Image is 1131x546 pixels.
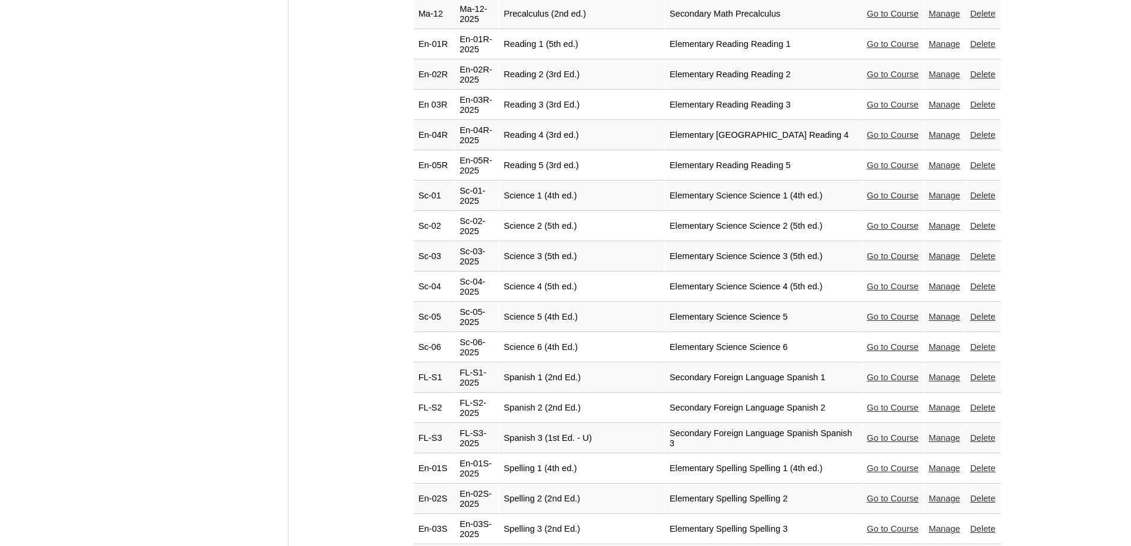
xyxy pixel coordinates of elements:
[499,30,664,59] td: Reading 1 (5th ed.)
[499,333,664,362] td: Science 6 (4th Ed.)
[499,515,664,544] td: Spelling 3 (2nd Ed.)
[970,251,995,261] a: Delete
[414,272,455,302] td: Sc-04
[414,90,455,120] td: En 03R
[929,524,960,534] a: Manage
[970,433,995,443] a: Delete
[970,312,995,321] a: Delete
[929,251,960,261] a: Manage
[970,221,995,231] a: Delete
[499,151,664,181] td: Reading 5 (3rd ed.)
[929,221,960,231] a: Manage
[455,484,498,514] td: En-02S-2025
[499,424,664,453] td: Spanish 3 (1st Ed. - U)
[414,30,455,59] td: En-01R
[665,30,861,59] td: Elementary Reading Reading 1
[665,363,861,393] td: Secondary Foreign Language Spanish 1
[929,70,960,79] a: Manage
[970,100,995,109] a: Delete
[665,484,861,514] td: Elementary Spelling Spelling 2
[414,363,455,393] td: FL-S1
[499,90,664,120] td: Reading 3 (3rd Ed.)
[455,515,498,544] td: En-03S-2025
[455,30,498,59] td: En-01R-2025
[970,9,995,18] a: Delete
[499,302,664,332] td: Science 5 (4th Ed.)
[414,424,455,453] td: FL-S3
[665,121,861,150] td: Elementary [GEOGRAPHIC_DATA] Reading 4
[499,181,664,211] td: Science 1 (4th ed.)
[414,121,455,150] td: En-04R
[867,433,918,443] a: Go to Course
[970,494,995,503] a: Delete
[499,242,664,272] td: Science 3 (5th ed.)
[867,130,918,140] a: Go to Course
[867,403,918,412] a: Go to Course
[665,90,861,120] td: Elementary Reading Reading 3
[867,160,918,170] a: Go to Course
[929,403,960,412] a: Manage
[867,191,918,200] a: Go to Course
[455,151,498,181] td: En-05R-2025
[970,39,995,49] a: Delete
[867,463,918,473] a: Go to Course
[929,373,960,382] a: Manage
[970,403,995,412] a: Delete
[455,424,498,453] td: FL-S3-2025
[970,373,995,382] a: Delete
[867,373,918,382] a: Go to Course
[970,70,995,79] a: Delete
[455,212,498,241] td: Sc-02-2025
[929,494,960,503] a: Manage
[665,272,861,302] td: Elementary Science Science 4 (5th ed.)
[414,181,455,211] td: Sc-01
[970,130,995,140] a: Delete
[665,181,861,211] td: Elementary Science Science 1 (4th ed.)
[455,454,498,484] td: En-01S-2025
[499,272,664,302] td: Science 4 (5th ed.)
[665,302,861,332] td: Elementary Science Science 5
[499,484,664,514] td: Spelling 2 (2nd Ed.)
[455,363,498,393] td: FL-S1-2025
[929,160,960,170] a: Manage
[455,302,498,332] td: Sc-05-2025
[455,121,498,150] td: En-04R-2025
[970,160,995,170] a: Delete
[867,524,918,534] a: Go to Course
[499,454,664,484] td: Spelling 1 (4th ed.)
[414,484,455,514] td: En-02S
[414,302,455,332] td: Sc-05
[665,333,861,362] td: Elementary Science Science 6
[929,100,960,109] a: Manage
[455,242,498,272] td: Sc-03-2025
[414,242,455,272] td: Sc-03
[929,282,960,291] a: Manage
[665,393,861,423] td: Secondary Foreign Language Spanish 2
[867,9,918,18] a: Go to Course
[665,454,861,484] td: Elementary Spelling Spelling 1 (4th ed.)
[929,312,960,321] a: Manage
[970,342,995,352] a: Delete
[455,60,498,90] td: En-02R-2025
[867,39,918,49] a: Go to Course
[455,90,498,120] td: En-03R-2025
[665,60,861,90] td: Elementary Reading Reading 2
[929,191,960,200] a: Manage
[929,342,960,352] a: Manage
[665,151,861,181] td: Elementary Reading Reading 5
[867,251,918,261] a: Go to Course
[929,433,960,443] a: Manage
[414,454,455,484] td: En-01S
[499,60,664,90] td: Reading 2 (3rd Ed.)
[455,181,498,211] td: Sc-01-2025
[970,463,995,473] a: Delete
[970,282,995,291] a: Delete
[867,494,918,503] a: Go to Course
[665,515,861,544] td: Elementary Spelling Spelling 3
[414,333,455,362] td: Sc-06
[455,272,498,302] td: Sc-04-2025
[970,524,995,534] a: Delete
[867,312,918,321] a: Go to Course
[665,242,861,272] td: Elementary Science Science 3 (5th ed.)
[414,151,455,181] td: En-05R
